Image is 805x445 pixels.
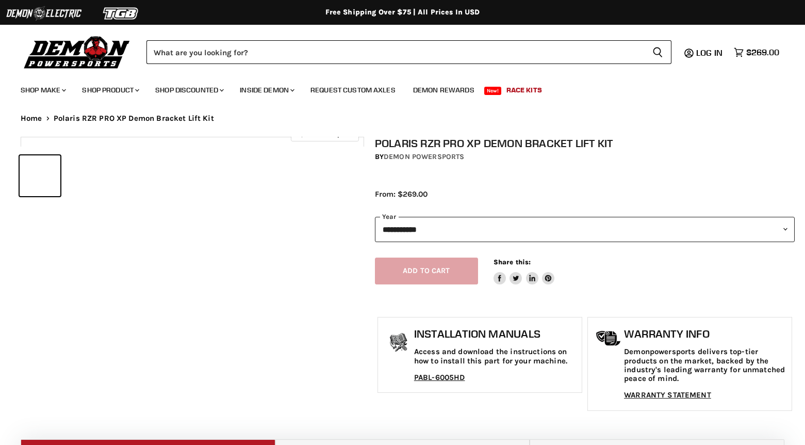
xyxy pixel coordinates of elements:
[20,155,60,196] button: IMAGE thumbnail
[692,48,729,57] a: Log in
[375,217,795,242] select: year
[414,347,577,365] p: Access and download the instructions on how to install this part for your machine.
[484,87,502,95] span: New!
[644,40,671,64] button: Search
[13,80,72,101] a: Shop Make
[499,80,550,101] a: Race Kits
[624,390,711,400] a: WARRANTY STATEMENT
[375,189,428,199] span: From: $269.00
[146,40,671,64] form: Product
[386,330,412,356] img: install_manual-icon.png
[414,328,577,340] h1: Installation Manuals
[5,4,83,23] img: Demon Electric Logo 2
[624,347,786,383] p: Demonpowersports delivers top-tier products on the market, backed by the industry's leading warra...
[696,47,722,58] span: Log in
[83,4,160,23] img: TGB Logo 2
[303,80,403,101] a: Request Custom Axles
[746,47,779,57] span: $269.00
[146,40,644,64] input: Search
[74,80,145,101] a: Shop Product
[414,373,465,382] a: PABL-6005HD
[384,152,464,161] a: Demon Powersports
[624,328,786,340] h1: Warranty Info
[494,258,555,285] aside: Share this:
[54,114,214,123] span: Polaris RZR PRO XP Demon Bracket Lift Kit
[375,151,795,163] div: by
[494,258,531,266] span: Share this:
[21,34,134,70] img: Demon Powersports
[296,130,353,138] span: Click to expand
[405,80,482,101] a: Demon Rewards
[13,75,777,101] ul: Main menu
[729,45,784,60] a: $269.00
[21,114,42,123] a: Home
[147,80,230,101] a: Shop Discounted
[232,80,301,101] a: Inside Demon
[375,137,795,150] h1: Polaris RZR PRO XP Demon Bracket Lift Kit
[596,330,621,346] img: warranty-icon.png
